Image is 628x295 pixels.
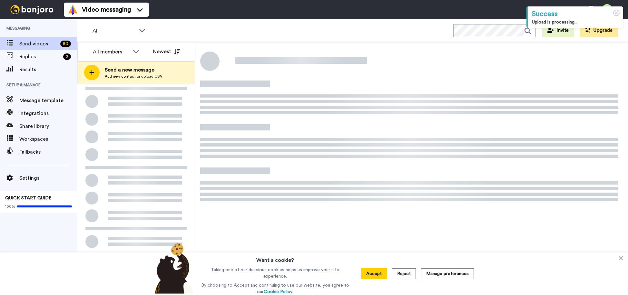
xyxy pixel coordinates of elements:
[19,148,77,156] span: Fallbacks
[5,196,52,200] span: QUICK START GUIDE
[93,27,136,35] span: All
[542,24,574,37] button: Invite
[200,267,351,280] p: Taking one of our delicious cookies helps us improve your site experience.
[63,53,71,60] div: 2
[19,97,77,104] span: Message template
[392,268,416,279] button: Reject
[105,74,162,79] span: Add new contact or upload CSV
[5,204,15,209] span: 100%
[532,9,619,19] div: Success
[19,174,77,182] span: Settings
[264,290,292,294] a: Cookie Policy
[580,24,618,37] button: Upgrade
[105,66,162,74] span: Send a new message
[200,282,351,295] p: By choosing to Accept and continuing to use our website, you agree to our .
[8,5,56,14] img: bj-logo-header-white.svg
[19,66,77,73] span: Results
[60,41,71,47] div: 50
[148,45,185,58] button: Newest
[256,252,294,264] h3: Want a cookie?
[19,109,77,117] span: Integrations
[19,40,58,48] span: Send videos
[149,242,197,294] img: bear-with-cookie.png
[19,122,77,130] span: Share library
[361,268,387,279] button: Accept
[68,5,78,15] img: vm-color.svg
[421,268,474,279] button: Manage preferences
[93,48,130,56] div: All members
[82,5,131,14] span: Video messaging
[532,19,619,25] div: Upload is processing...
[19,53,61,61] span: Replies
[19,135,77,143] span: Workspaces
